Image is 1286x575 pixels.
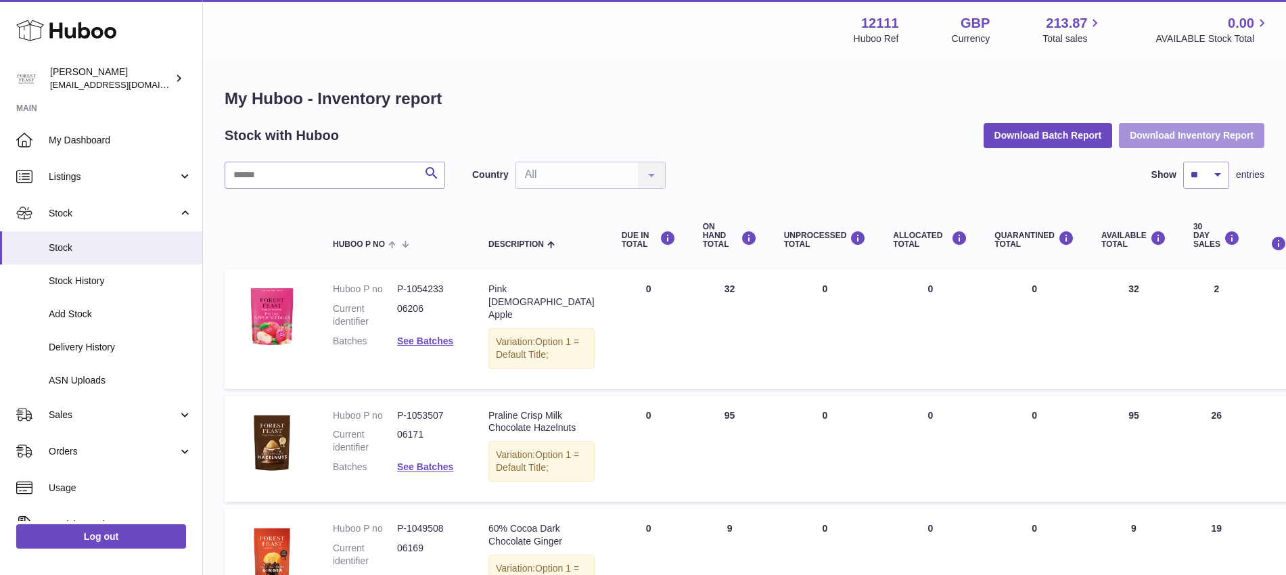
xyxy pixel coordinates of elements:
div: Variation: [488,441,595,482]
span: Sales [49,409,178,421]
span: 0 [1032,410,1037,421]
span: Option 1 = Default Title; [496,336,579,360]
span: Option 1 = Default Title; [496,449,579,473]
div: Variation: [488,328,595,369]
td: 0 [608,269,689,388]
button: Download Inventory Report [1119,123,1264,147]
img: product image [238,409,306,477]
a: 213.87 Total sales [1042,14,1103,45]
span: Add Stock [49,308,192,321]
div: ALLOCATED Total [893,231,967,249]
td: 0 [771,269,880,388]
label: Show [1151,168,1176,181]
dd: 06171 [397,428,461,454]
span: entries [1236,168,1264,181]
dd: P-1049508 [397,522,461,535]
dt: Current identifier [333,302,397,328]
img: product image [238,283,306,350]
div: [PERSON_NAME] [50,66,172,91]
dt: Huboo P no [333,522,397,535]
div: AVAILABLE Total [1101,231,1166,249]
span: Description [488,240,544,249]
div: Huboo Ref [854,32,899,45]
div: Pink [DEMOGRAPHIC_DATA] Apple [488,283,595,321]
dt: Batches [333,461,397,474]
span: 213.87 [1046,14,1087,32]
td: 0 [608,396,689,503]
dt: Batches [333,335,397,348]
span: Orders [49,445,178,458]
div: DUE IN TOTAL [622,231,676,249]
span: 0.00 [1228,14,1254,32]
strong: 12111 [861,14,899,32]
div: Currency [952,32,990,45]
span: Invoicing and Payments [49,518,178,531]
a: 0.00 AVAILABLE Stock Total [1155,14,1270,45]
dd: P-1053507 [397,409,461,422]
label: Country [472,168,509,181]
img: bronaghc@forestfeast.com [16,68,37,89]
a: See Batches [397,336,453,346]
td: 0 [879,269,981,388]
div: QUARANTINED Total [994,231,1074,249]
h1: My Huboo - Inventory report [225,88,1264,110]
div: Praline Crisp Milk Chocolate Hazelnuts [488,409,595,435]
td: 95 [1088,396,1180,503]
strong: GBP [961,14,990,32]
dd: 06169 [397,542,461,568]
div: 60% Cocoa Dark Chocolate Ginger [488,522,595,548]
dt: Current identifier [333,428,397,454]
dd: P-1054233 [397,283,461,296]
span: Delivery History [49,341,192,354]
div: ON HAND Total [703,223,757,250]
span: Stock [49,207,178,220]
span: Listings [49,170,178,183]
td: 2 [1180,269,1254,388]
td: 0 [771,396,880,503]
span: Huboo P no [333,240,385,249]
span: 0 [1032,283,1037,294]
h2: Stock with Huboo [225,127,339,145]
td: 32 [1088,269,1180,388]
button: Download Batch Report [984,123,1113,147]
a: Log out [16,524,186,549]
dt: Current identifier [333,542,397,568]
span: [EMAIL_ADDRESS][DOMAIN_NAME] [50,79,199,90]
div: UNPROCESSED Total [784,231,867,249]
span: 0 [1032,523,1037,534]
td: 95 [689,396,771,503]
div: 30 DAY SALES [1193,223,1240,250]
span: My Dashboard [49,134,192,147]
td: 32 [689,269,771,388]
span: Stock [49,241,192,254]
span: Total sales [1042,32,1103,45]
span: AVAILABLE Stock Total [1155,32,1270,45]
a: See Batches [397,461,453,472]
span: Stock History [49,275,192,287]
td: 26 [1180,396,1254,503]
dd: 06206 [397,302,461,328]
dt: Huboo P no [333,283,397,296]
span: Usage [49,482,192,495]
td: 0 [879,396,981,503]
span: ASN Uploads [49,374,192,387]
dt: Huboo P no [333,409,397,422]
